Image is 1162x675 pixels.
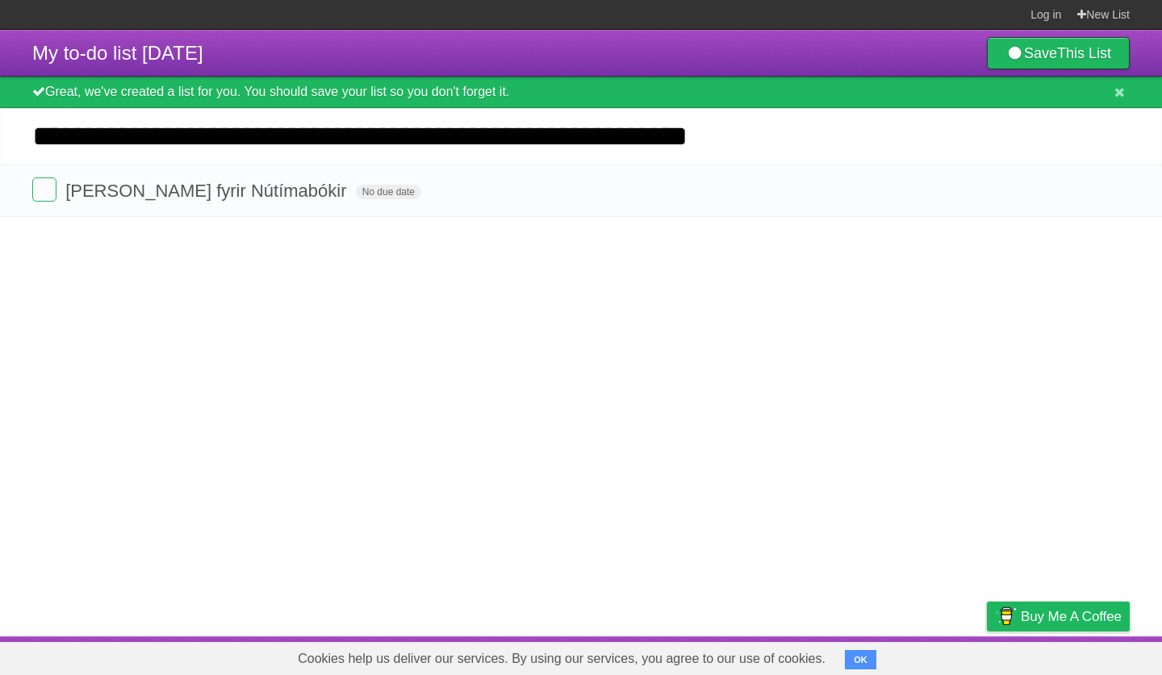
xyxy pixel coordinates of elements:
span: Buy me a coffee [1021,602,1122,631]
button: OK [845,650,876,669]
a: Developers [826,640,891,671]
a: Privacy [966,640,1008,671]
span: Cookies help us deliver our services. By using our services, you agree to our use of cookies. [282,643,842,675]
img: Buy me a coffee [995,602,1017,630]
label: Done [32,177,56,202]
span: [PERSON_NAME] fyrir Nútímabókir [65,181,350,201]
b: This List [1057,45,1111,61]
a: About [772,640,806,671]
a: SaveThis List [987,37,1130,69]
a: Suggest a feature [1028,640,1130,671]
span: No due date [356,185,421,199]
a: Buy me a coffee [987,602,1130,631]
span: My to-do list [DATE] [32,42,203,64]
a: Terms [911,640,947,671]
